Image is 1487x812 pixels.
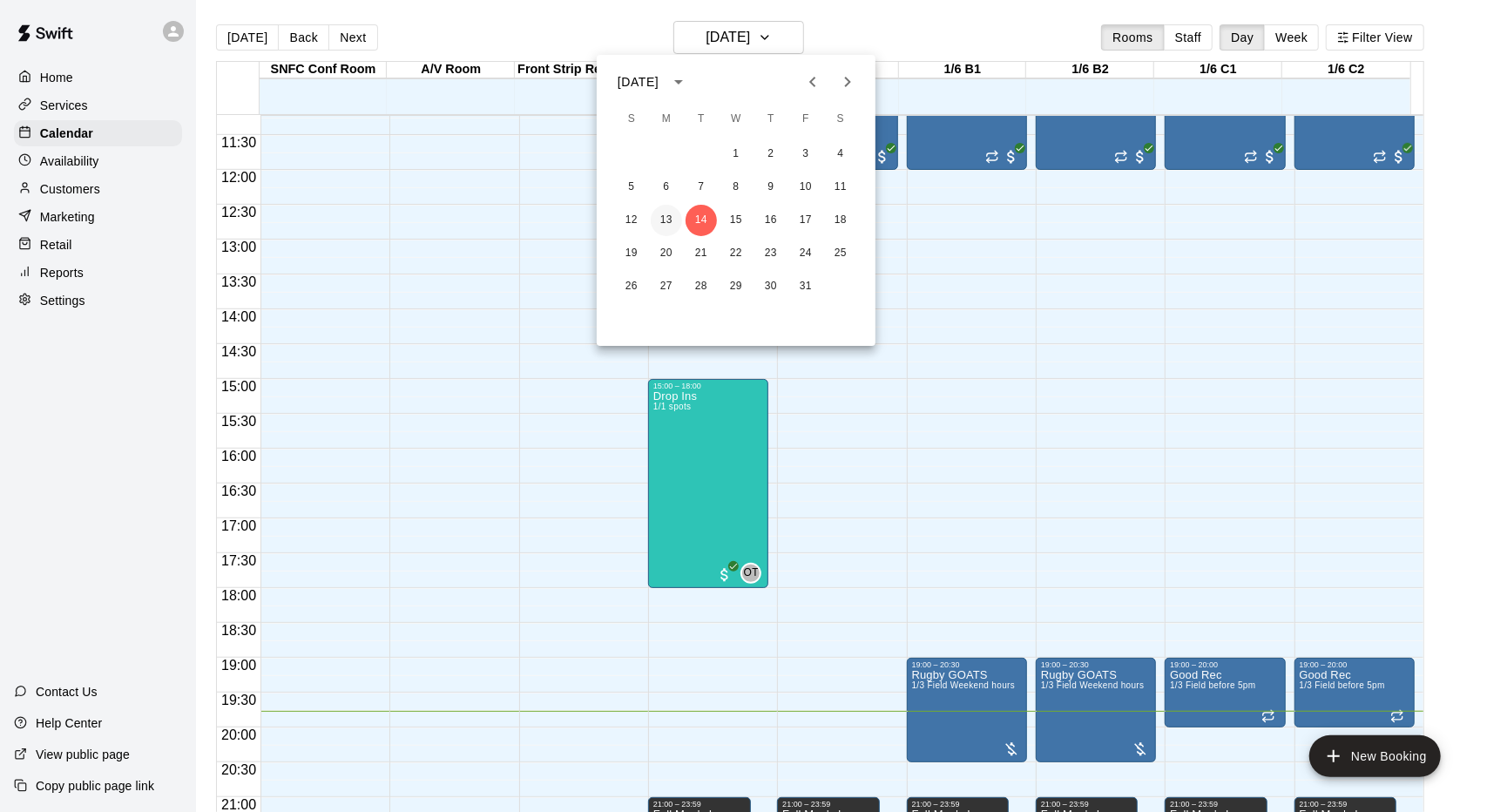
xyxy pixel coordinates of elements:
[651,238,682,269] button: 20
[686,205,717,236] button: 14
[830,64,865,99] button: Next month
[755,271,787,302] button: 30
[825,238,856,269] button: 25
[664,67,693,97] button: calendar view is open, switch to year view
[686,102,717,137] span: Tuesday
[790,205,821,236] button: 17
[651,172,682,203] button: 6
[616,238,647,269] button: 19
[686,172,717,203] button: 7
[790,102,821,137] span: Friday
[686,238,717,269] button: 21
[651,271,682,302] button: 27
[790,172,821,203] button: 10
[618,73,659,91] div: [DATE]
[755,139,787,170] button: 2
[686,271,717,302] button: 28
[825,172,856,203] button: 11
[651,205,682,236] button: 13
[755,238,787,269] button: 23
[755,205,787,236] button: 16
[720,172,752,203] button: 8
[616,172,647,203] button: 5
[790,271,821,302] button: 31
[755,102,787,137] span: Thursday
[825,139,856,170] button: 4
[790,238,821,269] button: 24
[616,102,647,137] span: Sunday
[720,102,752,137] span: Wednesday
[651,102,682,137] span: Monday
[720,205,752,236] button: 15
[790,139,821,170] button: 3
[825,102,856,137] span: Saturday
[755,172,787,203] button: 9
[825,205,856,236] button: 18
[616,271,647,302] button: 26
[720,139,752,170] button: 1
[720,238,752,269] button: 22
[616,205,647,236] button: 12
[720,271,752,302] button: 29
[795,64,830,99] button: Previous month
